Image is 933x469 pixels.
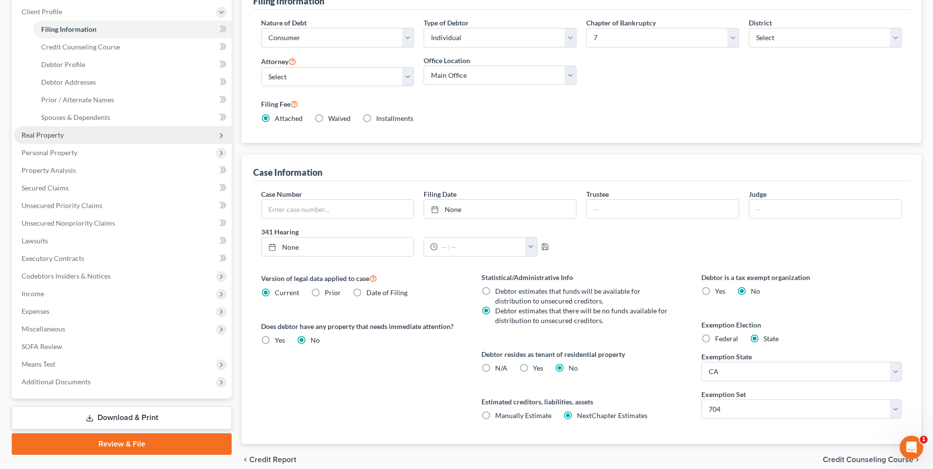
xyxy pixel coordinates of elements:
span: Current [275,288,299,297]
i: chevron_right [913,456,921,464]
span: Spouses & Dependents [41,113,110,121]
span: Debtor Profile [41,60,85,69]
span: Income [22,289,44,298]
span: Debtor estimates that there will be no funds available for distribution to unsecured creditors. [495,306,668,325]
label: Exemption State [701,352,752,362]
label: Judge [749,189,766,199]
a: Spouses & Dependents [33,109,232,126]
span: Waived [328,114,351,122]
span: Miscellaneous [22,325,65,333]
span: Unsecured Priority Claims [22,201,102,210]
a: Property Analysis [14,162,232,179]
i: chevron_left [241,456,249,464]
label: Version of legal data applied to case [261,272,461,284]
span: Installments [376,114,413,122]
span: Attached [275,114,303,122]
label: Filing Fee [261,98,902,110]
a: Debtor Profile [33,56,232,73]
a: Filing Information [33,21,232,38]
div: Case Information [253,166,322,178]
span: State [764,334,779,343]
iframe: Intercom live chat [900,436,923,459]
label: Trustee [586,189,609,199]
span: Federal [715,334,738,343]
input: -- [749,200,901,218]
a: Executory Contracts [14,250,232,267]
span: Date of Filing [366,288,407,297]
button: chevron_left Credit Report [241,456,296,464]
a: Credit Counseling Course [33,38,232,56]
span: Prior / Alternate Names [41,95,114,104]
span: Property Analysis [22,166,76,174]
span: No [311,336,320,344]
a: Unsecured Nonpriority Claims [14,214,232,232]
span: Credit Counseling Course [41,43,120,51]
span: Credit Report [249,456,296,464]
label: Does debtor have any property that needs immediate attention? [261,321,461,331]
span: Unsecured Nonpriority Claims [22,219,115,227]
label: District [749,18,772,28]
input: -- : -- [438,237,526,256]
span: NextChapter Estimates [577,411,647,420]
span: Codebtors Insiders & Notices [22,272,111,280]
a: Review & File [12,433,232,455]
label: Office Location [424,55,470,66]
label: Statistical/Administrative Info [481,272,682,282]
label: Estimated creditors, liabilities, assets [481,397,682,407]
span: No [751,287,760,295]
span: Means Test [22,360,55,368]
span: 1 [920,436,928,444]
label: Debtor resides as tenant of residential property [481,349,682,359]
span: Expenses [22,307,49,315]
span: Credit Counseling Course [823,456,913,464]
span: Secured Claims [22,184,69,192]
label: Exemption Election [701,320,902,330]
span: Executory Contracts [22,254,84,262]
span: Yes [715,287,725,295]
span: SOFA Review [22,342,62,351]
a: Debtor Addresses [33,73,232,91]
span: Personal Property [22,148,77,157]
label: Case Number [261,189,302,199]
span: Debtor Addresses [41,78,96,86]
span: Lawsuits [22,236,48,245]
label: Type of Debtor [424,18,469,28]
label: Attorney [261,55,296,67]
a: Lawsuits [14,232,232,250]
label: 341 Hearing [256,227,581,237]
input: -- [587,200,739,218]
a: Download & Print [12,406,232,429]
a: SOFA Review [14,338,232,355]
a: None [262,237,413,256]
label: Chapter of Bankruptcy [586,18,656,28]
a: Secured Claims [14,179,232,197]
label: Nature of Debt [261,18,307,28]
label: Debtor is a tax exempt organization [701,272,902,282]
input: Enter case number... [262,200,413,218]
span: Yes [275,336,285,344]
label: Exemption Set [701,389,746,399]
button: Credit Counseling Course chevron_right [823,456,921,464]
span: Yes [533,364,543,372]
a: Unsecured Priority Claims [14,197,232,214]
span: Filing Information [41,25,96,33]
span: Real Property [22,131,64,139]
a: Prior / Alternate Names [33,91,232,109]
span: Debtor estimates that funds will be available for distribution to unsecured creditors. [495,287,641,305]
label: Filing Date [424,189,456,199]
span: No [569,364,578,372]
span: Additional Documents [22,377,91,386]
a: None [424,200,576,218]
span: Prior [325,288,341,297]
span: Manually Estimate [495,411,551,420]
span: Client Profile [22,7,62,16]
span: N/A [495,364,507,372]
